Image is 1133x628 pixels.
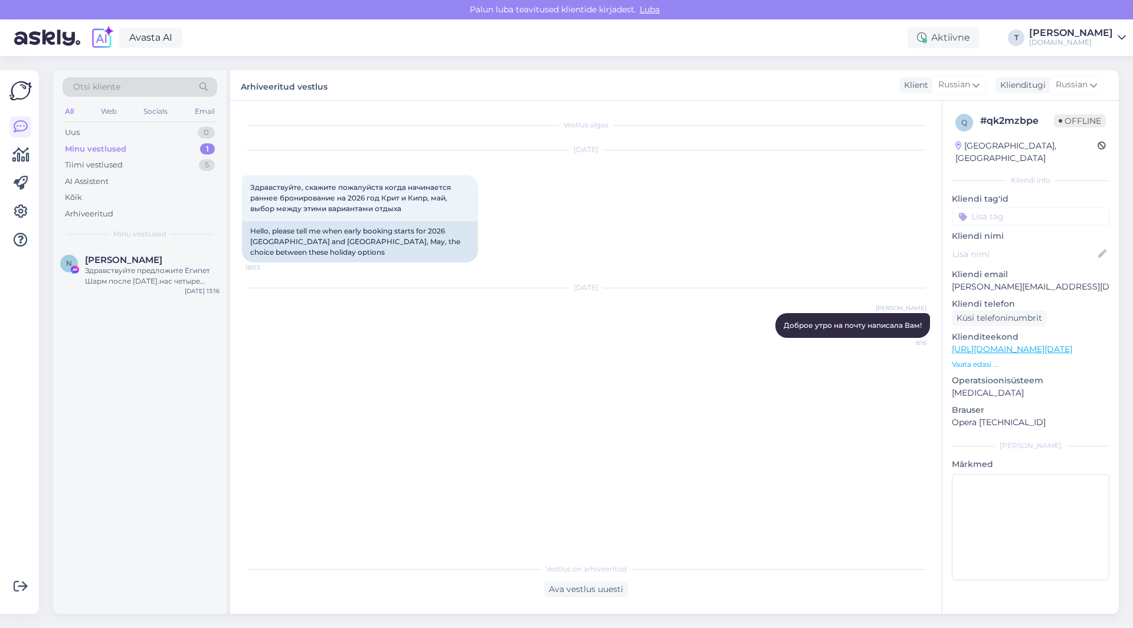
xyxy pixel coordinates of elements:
[952,404,1109,416] p: Brauser
[65,143,126,155] div: Minu vestlused
[952,208,1109,225] input: Lisa tag
[1029,38,1113,47] div: [DOMAIN_NAME]
[952,281,1109,293] p: [PERSON_NAME][EMAIL_ADDRESS][DOMAIN_NAME]
[199,159,215,171] div: 5
[192,104,217,119] div: Email
[961,118,967,127] span: q
[1029,28,1113,38] div: [PERSON_NAME]
[952,374,1109,387] p: Operatsioonisüsteem
[952,193,1109,205] p: Kliendi tag'id
[119,28,182,48] a: Avasta AI
[952,416,1109,429] p: Opera [TECHNICAL_ID]
[90,25,114,50] img: explore-ai
[242,120,930,130] div: Vestlus algas
[250,183,453,213] span: Здравствуйте, скажите пожалуйста когда начинается раннее бронирование на 2026 год Крит и Кипр, ма...
[241,77,328,93] label: Arhiveeritud vestlus
[952,298,1109,310] p: Kliendi telefon
[65,208,113,220] div: Arhiveeritud
[1056,78,1088,91] span: Russian
[9,80,32,102] img: Askly Logo
[546,564,627,574] span: Vestlus on arhiveeritud
[996,79,1046,91] div: Klienditugi
[980,114,1054,128] div: # qk2mzbpe
[955,140,1098,165] div: [GEOGRAPHIC_DATA], [GEOGRAPHIC_DATA]
[952,344,1072,354] a: [URL][DOMAIN_NAME][DATE]
[200,143,215,155] div: 1
[636,4,663,15] span: Luba
[1054,114,1106,127] span: Offline
[65,159,123,171] div: Tiimi vestlused
[66,259,72,268] span: N
[952,248,1096,261] input: Lisa nimi
[242,282,930,293] div: [DATE]
[242,144,930,155] div: [DATE]
[952,310,1047,326] div: Küsi telefoninumbrit
[141,104,170,119] div: Socials
[73,81,120,93] span: Otsi kliente
[544,581,628,597] div: Ava vestlus uuesti
[113,229,166,239] span: Minu vestlused
[952,175,1109,186] div: Kliendi info
[198,127,215,139] div: 0
[63,104,76,119] div: All
[952,268,1109,281] p: Kliendi email
[85,255,162,265] span: Natalia Pleshakova
[1008,29,1024,46] div: T
[876,304,926,313] span: [PERSON_NAME]
[85,265,220,287] div: Здравствуйте предложите Египет Шарм после [DATE].нас четыре семьи [PERSON_NAME] не дорого в один ...
[242,221,478,262] div: Hello, please tell me when early booking starts for 2026 [GEOGRAPHIC_DATA] and [GEOGRAPHIC_DATA],...
[185,287,220,295] div: [DATE] 13:16
[1029,28,1126,47] a: [PERSON_NAME][DOMAIN_NAME]
[952,230,1109,242] p: Kliendi nimi
[99,104,119,119] div: Web
[882,338,926,347] span: 8:16
[938,78,970,91] span: Russian
[65,192,82,203] div: Kõik
[65,176,109,188] div: AI Assistent
[245,263,290,272] span: 18:03
[784,321,922,330] span: Доброе утро на почту написала Вам!
[908,27,980,48] div: Aktiivne
[899,79,928,91] div: Klient
[952,387,1109,399] p: [MEDICAL_DATA]
[952,331,1109,343] p: Klienditeekond
[952,458,1109,471] p: Märkmed
[952,440,1109,451] div: [PERSON_NAME]
[952,359,1109,370] p: Vaata edasi ...
[65,127,80,139] div: Uus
